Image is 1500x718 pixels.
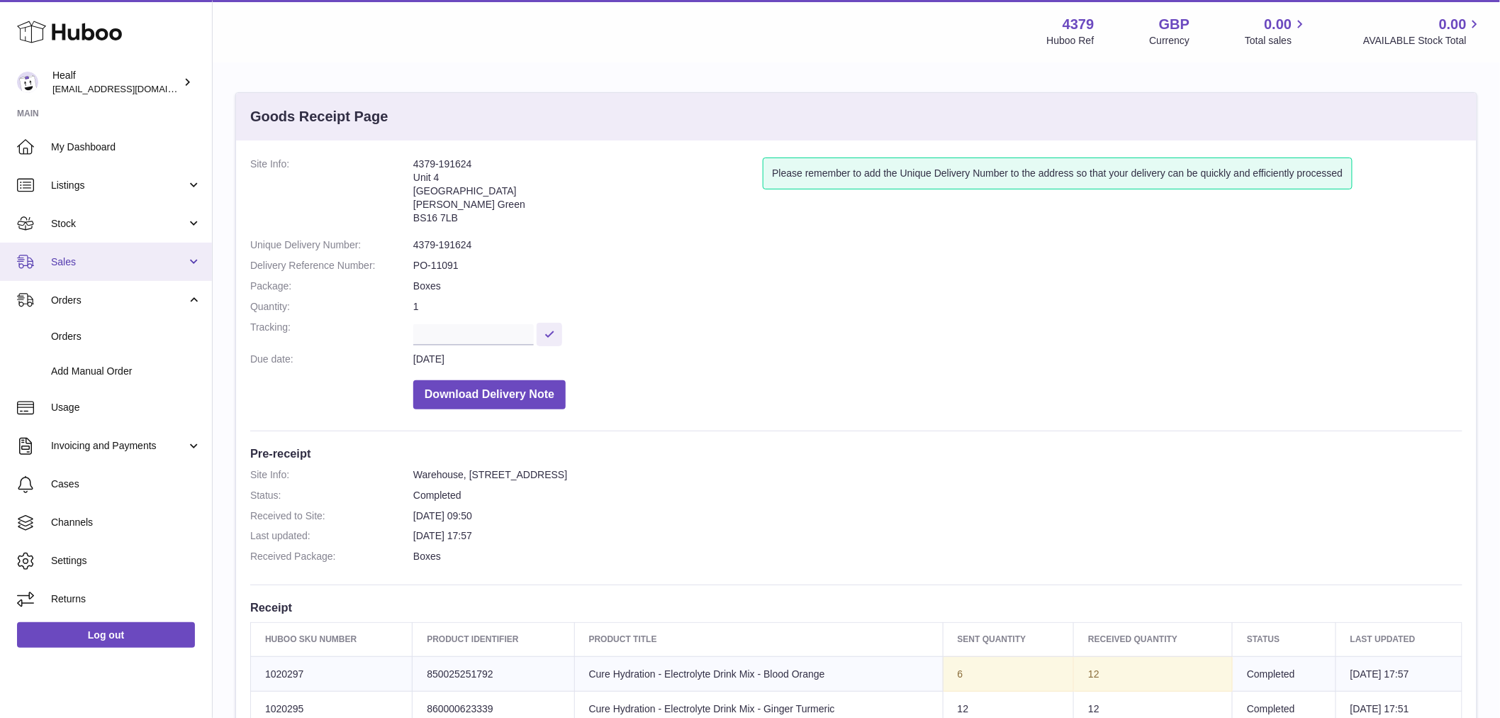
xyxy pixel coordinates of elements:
dt: Status: [250,489,413,502]
span: Add Manual Order [51,365,201,378]
th: Sent Quantity [943,623,1074,656]
strong: GBP [1159,15,1190,34]
td: Cure Hydration - Electrolyte Drink Mix - Blood Orange [574,656,943,692]
dt: Quantity: [250,300,413,314]
span: Orders [51,330,201,343]
dd: [DATE] [413,353,1462,366]
div: Please remember to add the Unique Delivery Number to the address so that your delivery can be qui... [763,158,1352,189]
span: My Dashboard [51,140,201,154]
span: Settings [51,554,201,568]
dd: PO-11091 [413,259,1462,272]
div: Currency [1150,34,1190,48]
td: [DATE] 17:57 [1336,656,1462,692]
dt: Unique Delivery Number: [250,238,413,252]
dt: Received Package: [250,550,413,563]
dt: Site Info: [250,468,413,482]
dt: Last updated: [250,529,413,543]
span: Sales [51,255,186,269]
td: 1020297 [251,656,413,692]
th: Product Identifier [413,623,574,656]
td: Completed [1233,656,1336,692]
div: Healf [52,69,180,96]
td: 6 [943,656,1074,692]
span: Stock [51,217,186,231]
span: [EMAIL_ADDRESS][DOMAIN_NAME] [52,83,208,94]
span: Listings [51,179,186,192]
span: Usage [51,401,201,414]
span: Returns [51,592,201,606]
h3: Goods Receipt Page [250,107,388,126]
h3: Receipt [250,600,1462,615]
dt: Site Info: [250,158,413,231]
th: Huboo SKU Number [251,623,413,656]
span: Cases [51,477,201,491]
dd: 1 [413,300,1462,314]
img: lestat@healf.com [17,72,38,93]
th: Last updated [1336,623,1462,656]
dd: [DATE] 17:57 [413,529,1462,543]
dd: [DATE] 09:50 [413,509,1462,523]
div: Huboo Ref [1047,34,1095,48]
span: Invoicing and Payments [51,439,186,453]
strong: 4379 [1063,15,1095,34]
dd: 4379-191624 [413,238,1462,252]
span: AVAILABLE Stock Total [1363,34,1483,48]
dd: Completed [413,489,1462,502]
td: 850025251792 [413,656,574,692]
dt: Received to Site: [250,509,413,523]
span: 0.00 [1439,15,1467,34]
h3: Pre-receipt [250,446,1462,461]
td: 12 [1074,656,1233,692]
th: Received Quantity [1074,623,1233,656]
a: 0.00 Total sales [1245,15,1308,48]
span: Total sales [1245,34,1308,48]
dt: Package: [250,280,413,293]
th: Product title [574,623,943,656]
th: Status [1233,623,1336,656]
button: Download Delivery Note [413,380,566,409]
a: 0.00 AVAILABLE Stock Total [1363,15,1483,48]
span: Channels [51,516,201,529]
dd: Boxes [413,280,1462,293]
address: 4379-191624 Unit 4 [GEOGRAPHIC_DATA] [PERSON_NAME] Green BS16 7LB [413,158,763,231]
dt: Due date: [250,353,413,366]
dt: Tracking: [250,321,413,346]
a: Log out [17,622,195,648]
span: Orders [51,294,186,307]
span: 0.00 [1265,15,1292,34]
dt: Delivery Reference Number: [250,259,413,272]
dd: Warehouse, [STREET_ADDRESS] [413,468,1462,482]
dd: Boxes [413,550,1462,563]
